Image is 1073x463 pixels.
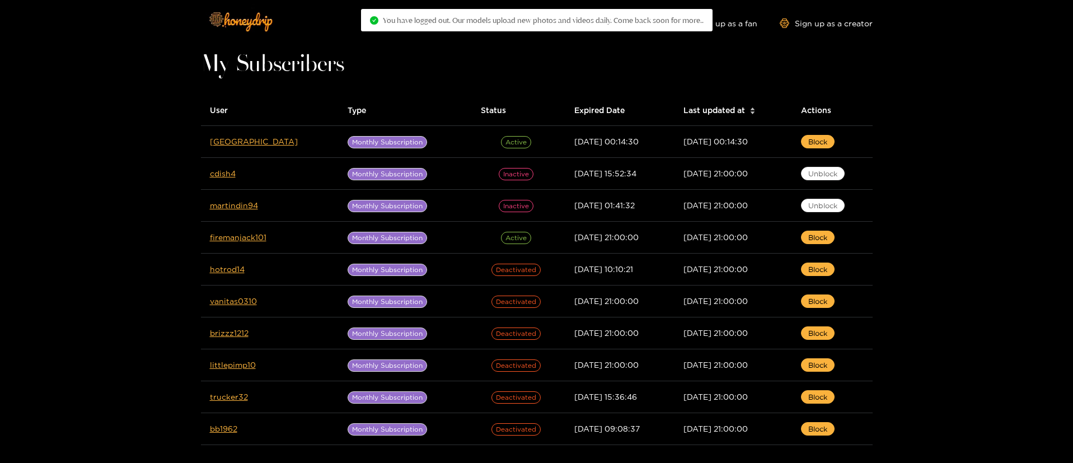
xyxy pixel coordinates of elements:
span: inactive [499,168,533,180]
a: trucker32 [210,392,248,401]
a: firemanjack101 [210,233,266,241]
button: Block [801,358,835,372]
span: Monthly Subscription [348,200,427,212]
span: [DATE] 21:00:00 [683,297,748,305]
span: caret-down [749,110,756,116]
a: brizzz1212 [210,329,249,337]
span: [DATE] 00:14:30 [683,137,748,146]
th: User [201,95,339,126]
span: [DATE] 21:00:00 [574,329,639,337]
span: Deactivated [491,423,541,436]
span: Unblock [808,168,837,179]
span: [DATE] 01:41:32 [574,201,635,209]
button: Block [801,231,835,244]
button: Block [801,263,835,276]
span: Deactivated [491,296,541,308]
span: Monthly Subscription [348,168,427,180]
span: [DATE] 00:14:30 [574,137,639,146]
span: Block [808,391,827,403]
a: littlepimp10 [210,361,256,369]
span: inactive [499,200,533,212]
span: Active [501,136,531,148]
span: Active [501,232,531,244]
span: Deactivated [491,264,541,276]
button: Block [801,135,835,148]
button: Unblock [801,167,845,180]
span: Monthly Subscription [348,391,427,404]
span: Unblock [808,200,837,211]
span: Block [808,359,827,371]
span: Block [808,328,827,339]
span: [DATE] 21:00:00 [683,233,748,241]
button: Block [801,326,835,340]
th: Type [339,95,472,126]
a: Sign up as a fan [681,18,757,28]
span: [DATE] 21:00:00 [683,361,748,369]
span: Block [808,296,827,307]
span: [DATE] 10:10:21 [574,265,633,273]
span: Block [808,136,827,147]
a: Sign up as a creator [780,18,873,28]
button: Unblock [801,199,845,212]
span: Monthly Subscription [348,423,427,436]
h1: My Subscribers [201,57,873,73]
a: cdish4 [210,169,236,177]
span: Deactivated [491,391,541,404]
span: [DATE] 21:00:00 [574,297,639,305]
span: Monthly Subscription [348,232,427,244]
span: Block [808,232,827,243]
a: bb1962 [210,424,237,433]
span: check-circle [370,16,378,25]
span: Block [808,423,827,434]
button: Block [801,294,835,308]
span: [DATE] 21:00:00 [683,201,748,209]
span: Deactivated [491,359,541,372]
span: Monthly Subscription [348,328,427,340]
span: [DATE] 21:00:00 [683,424,748,433]
th: Status [472,95,565,126]
th: Actions [792,95,873,126]
span: Monthly Subscription [348,359,427,372]
button: Block [801,390,835,404]
th: Expired Date [565,95,674,126]
span: [DATE] 21:00:00 [683,329,748,337]
span: You have logged out. Our models upload new photos and videos daily. Come back soon for more.. [383,16,704,25]
button: Block [801,422,835,436]
a: vanitas0310 [210,297,257,305]
span: Block [808,264,827,275]
span: Monthly Subscription [348,136,427,148]
span: Monthly Subscription [348,264,427,276]
span: Monthly Subscription [348,296,427,308]
span: Deactivated [491,328,541,340]
a: martindin94 [210,201,258,209]
span: caret-up [749,106,756,112]
span: [DATE] 21:00:00 [574,233,639,241]
span: [DATE] 15:36:46 [574,392,637,401]
span: [DATE] 15:52:34 [574,169,636,177]
a: [GEOGRAPHIC_DATA] [210,137,298,146]
span: [DATE] 21:00:00 [683,265,748,273]
span: [DATE] 21:00:00 [574,361,639,369]
span: [DATE] 09:08:37 [574,424,640,433]
a: hotrod14 [210,265,245,273]
span: [DATE] 21:00:00 [683,169,748,177]
span: Last updated at [683,104,745,116]
span: [DATE] 21:00:00 [683,392,748,401]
